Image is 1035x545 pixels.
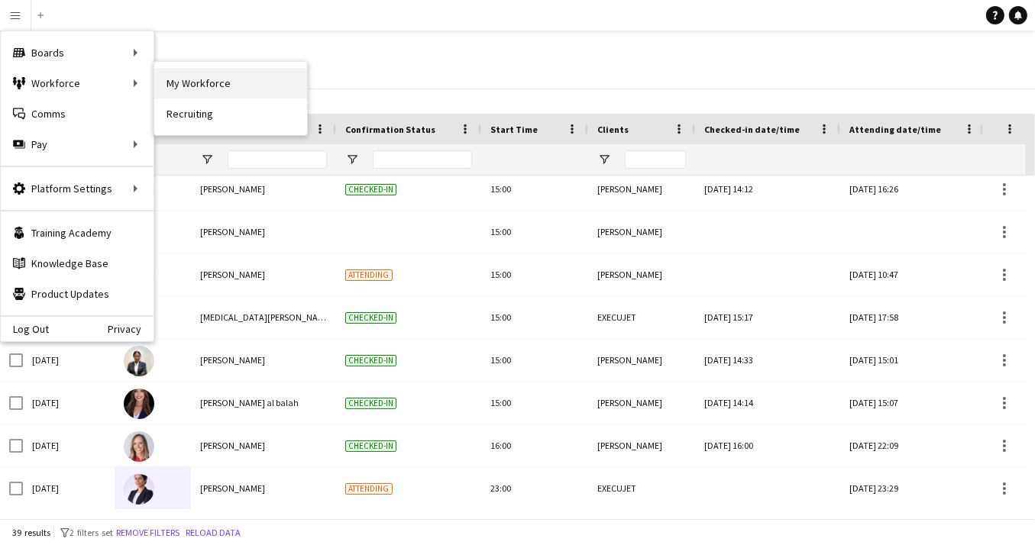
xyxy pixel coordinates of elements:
button: Remove filters [113,524,183,541]
div: Workforce [1,68,154,98]
a: Comms [1,98,154,129]
div: [DATE] 14:14 [704,382,831,424]
span: [PERSON_NAME] [200,226,265,237]
input: Clients Filter Input [625,150,686,169]
div: [PERSON_NAME] [588,168,695,210]
span: Clients [597,124,629,135]
span: Attending [345,483,393,495]
div: [DATE] 15:01 [849,339,976,381]
button: Open Filter Menu [200,153,214,166]
a: Knowledge Base [1,248,154,279]
span: [PERSON_NAME] [200,354,265,366]
div: 15:00 [481,168,588,210]
a: Recruiting [154,98,307,129]
div: [DATE] 14:12 [704,168,831,210]
img: Pegah Safdari [124,474,154,505]
span: [PERSON_NAME] al balah [200,397,299,408]
div: [PERSON_NAME] [588,253,695,295]
input: Confirmation Status Filter Input [373,150,472,169]
div: Boards [1,37,154,68]
a: Privacy [108,323,154,335]
div: [DATE] 15:17 [704,296,831,338]
span: 2 filters set [70,527,113,538]
input: Name Filter Input [228,150,327,169]
button: Reload data [183,524,244,541]
span: [PERSON_NAME] [200,482,265,494]
span: [PERSON_NAME] [200,183,265,195]
div: EXECUJET [588,467,695,509]
button: Open Filter Menu [345,153,359,166]
div: [DATE] 22:09 [849,424,976,466]
a: My Workforce [154,68,307,98]
span: Checked-in date/time [704,124,800,135]
div: [PERSON_NAME] [588,424,695,466]
div: [PERSON_NAME] [588,211,695,253]
span: Checked-in [345,355,396,366]
img: Viliane Watie [124,346,154,376]
a: Training Academy [1,218,154,248]
div: [DATE] 15:07 [849,382,976,424]
span: Checked-in [345,440,396,452]
span: Checked-in [345,184,396,195]
span: Attending date/time [849,124,941,135]
a: Product Updates [1,279,154,309]
div: Platform Settings [1,173,154,204]
span: [PERSON_NAME] [200,440,265,451]
div: EXECUJET [588,296,695,338]
div: [DATE] 17:58 [849,296,976,338]
div: 16:00 [481,424,588,466]
span: Checked-in [345,398,396,409]
div: [DATE] [23,424,115,466]
div: 15:00 [481,339,588,381]
span: [PERSON_NAME] [200,269,265,280]
span: Confirmation Status [345,124,435,135]
div: [DATE] 16:26 [849,168,976,210]
div: 15:00 [481,296,588,338]
div: [DATE] 10:47 [849,253,976,295]
div: [PERSON_NAME] [588,382,695,424]
span: Checked-in [345,312,396,324]
div: 15:00 [481,253,588,295]
button: Open Filter Menu [597,153,611,166]
a: Log Out [1,323,49,335]
span: [MEDICAL_DATA][PERSON_NAME] [200,311,332,323]
div: 15:00 [481,382,588,424]
div: Pay [1,129,154,160]
div: 23:00 [481,467,588,509]
span: Start Time [490,124,538,135]
div: [PERSON_NAME] [588,339,695,381]
div: [DATE] [23,467,115,509]
img: Maha Rawda al balah [124,389,154,419]
div: [DATE] [23,339,115,381]
div: [DATE] [23,382,115,424]
span: Attending [345,269,393,281]
div: [DATE] 23:29 [849,467,976,509]
div: 15:00 [481,211,588,253]
div: [DATE] 14:33 [704,339,831,381]
div: [DATE] 16:00 [704,424,831,466]
img: Nikolett Egresi [124,431,154,462]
